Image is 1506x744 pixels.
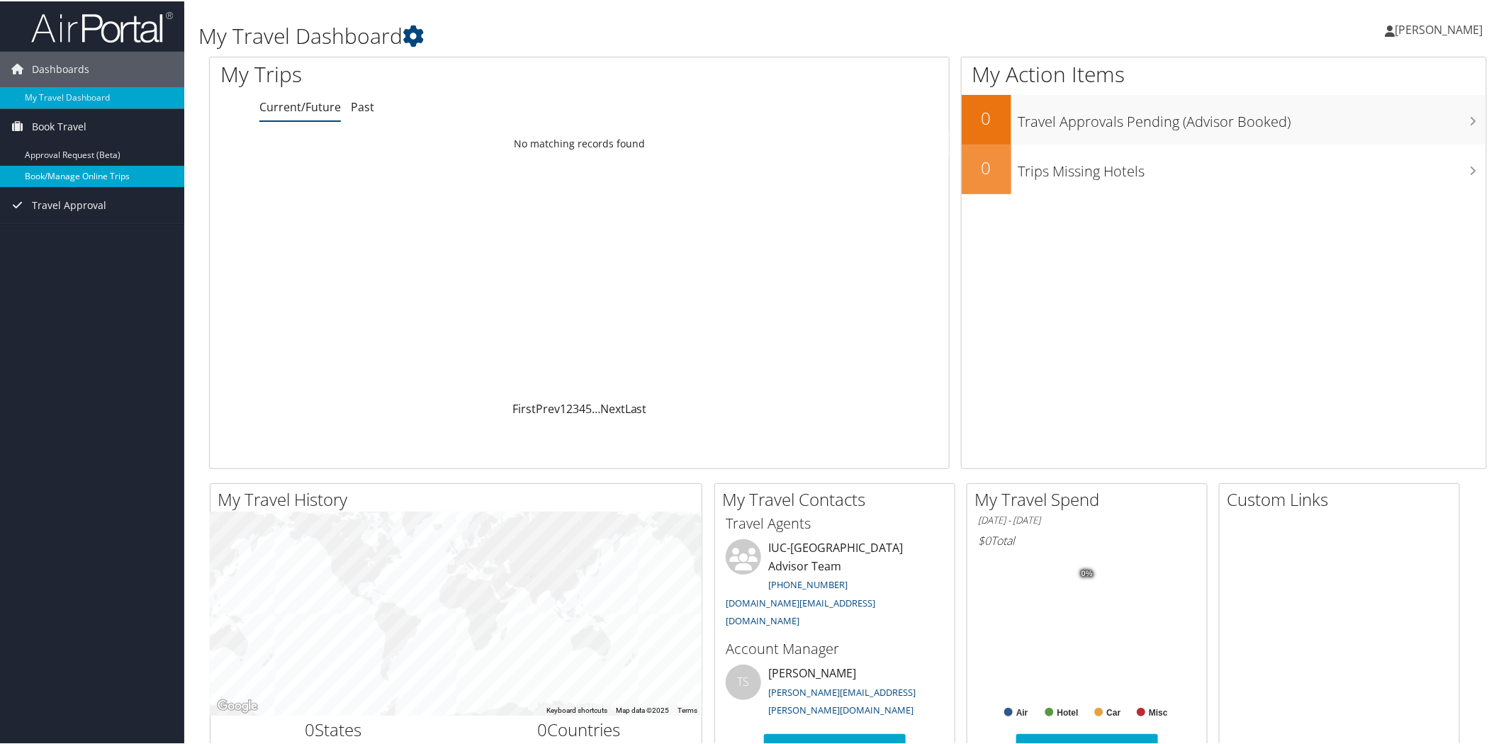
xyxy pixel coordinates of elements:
[537,716,547,740] span: 0
[768,577,848,590] a: [PHONE_NUMBER]
[719,663,951,721] li: [PERSON_NAME]
[978,531,991,547] span: $0
[592,400,600,415] span: …
[467,716,692,740] h2: Countries
[625,400,647,415] a: Last
[546,704,607,714] button: Keyboard shortcuts
[600,400,625,415] a: Next
[198,20,1064,50] h1: My Travel Dashboard
[351,98,374,113] a: Past
[1395,21,1483,36] span: [PERSON_NAME]
[1227,486,1459,510] h2: Custom Links
[678,705,697,713] a: Terms
[962,105,1011,129] h2: 0
[768,684,916,716] a: [PERSON_NAME][EMAIL_ADDRESS][PERSON_NAME][DOMAIN_NAME]
[1057,706,1079,716] text: Hotel
[978,531,1196,547] h6: Total
[220,58,631,88] h1: My Trips
[1081,568,1093,577] tspan: 0%
[218,486,702,510] h2: My Travel History
[512,400,536,415] a: First
[722,486,955,510] h2: My Travel Contacts
[31,9,173,43] img: airportal-logo.png
[536,400,560,415] a: Prev
[726,638,944,658] h3: Account Manager
[579,400,585,415] a: 4
[616,705,669,713] span: Map data ©2025
[1386,7,1497,50] a: [PERSON_NAME]
[962,58,1487,88] h1: My Action Items
[1149,706,1168,716] text: Misc
[32,186,106,222] span: Travel Approval
[305,716,315,740] span: 0
[978,512,1196,526] h6: [DATE] - [DATE]
[573,400,579,415] a: 3
[32,50,89,86] span: Dashboards
[1107,706,1121,716] text: Car
[221,716,446,740] h2: States
[719,538,951,632] li: IUC-[GEOGRAPHIC_DATA] Advisor Team
[962,143,1487,193] a: 0Trips Missing Hotels
[585,400,592,415] a: 5
[726,663,761,699] div: TS
[214,696,261,714] img: Google
[259,98,341,113] a: Current/Future
[566,400,573,415] a: 2
[1018,153,1487,180] h3: Trips Missing Hotels
[1018,103,1487,130] h3: Travel Approvals Pending (Advisor Booked)
[962,154,1011,179] h2: 0
[962,94,1487,143] a: 0Travel Approvals Pending (Advisor Booked)
[1016,706,1028,716] text: Air
[32,108,86,143] span: Book Travel
[726,595,875,626] a: [DOMAIN_NAME][EMAIL_ADDRESS][DOMAIN_NAME]
[974,486,1207,510] h2: My Travel Spend
[726,512,944,532] h3: Travel Agents
[214,696,261,714] a: Open this area in Google Maps (opens a new window)
[560,400,566,415] a: 1
[210,130,949,155] td: No matching records found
